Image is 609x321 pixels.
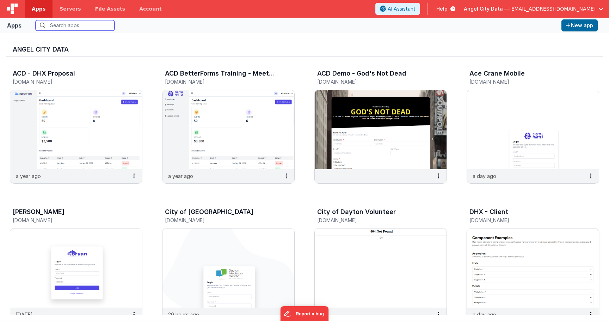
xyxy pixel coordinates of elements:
p: a day ago [473,311,496,318]
input: Search apps [36,20,115,31]
span: AI Assistant [388,5,416,12]
span: Servers [60,5,81,12]
p: a day ago [473,172,496,180]
span: [EMAIL_ADDRESS][DOMAIN_NAME] [509,5,596,12]
h5: [DOMAIN_NAME] [165,218,277,223]
h3: DHX - Client [469,208,508,215]
iframe: Marker.io feedback button [281,306,329,321]
h3: City of Dayton Volunteer [317,208,396,215]
div: Apps [7,21,21,30]
span: Apps [32,5,45,12]
h5: [DOMAIN_NAME] [13,79,125,84]
h3: [PERSON_NAME] [13,208,64,215]
span: File Assets [95,5,125,12]
button: New app [561,19,598,31]
button: Angel City Data — [EMAIL_ADDRESS][DOMAIN_NAME] [464,5,603,12]
p: [DATE] [16,311,33,318]
button: AI Assistant [375,3,420,15]
h5: [DOMAIN_NAME] [469,79,582,84]
h5: [DOMAIN_NAME] [317,218,429,223]
h5: [DOMAIN_NAME] [165,79,277,84]
span: Angel City Data — [464,5,509,12]
h3: ACD BetterForms Training - Meetings [165,70,275,77]
h3: ACD Demo - God's Not Dead [317,70,406,77]
span: Help [436,5,448,12]
h5: [DOMAIN_NAME] [317,79,429,84]
h3: Ace Crane Mobile [469,70,525,77]
h3: City of [GEOGRAPHIC_DATA] [165,208,253,215]
h5: [DOMAIN_NAME] [469,218,582,223]
h5: [DOMAIN_NAME] [13,218,125,223]
p: a year ago [16,172,41,180]
p: a year ago [168,172,193,180]
p: 20 hours ago [168,311,199,318]
h3: Angel City Data [13,46,596,53]
h3: ACD - DHX Proposal [13,70,75,77]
